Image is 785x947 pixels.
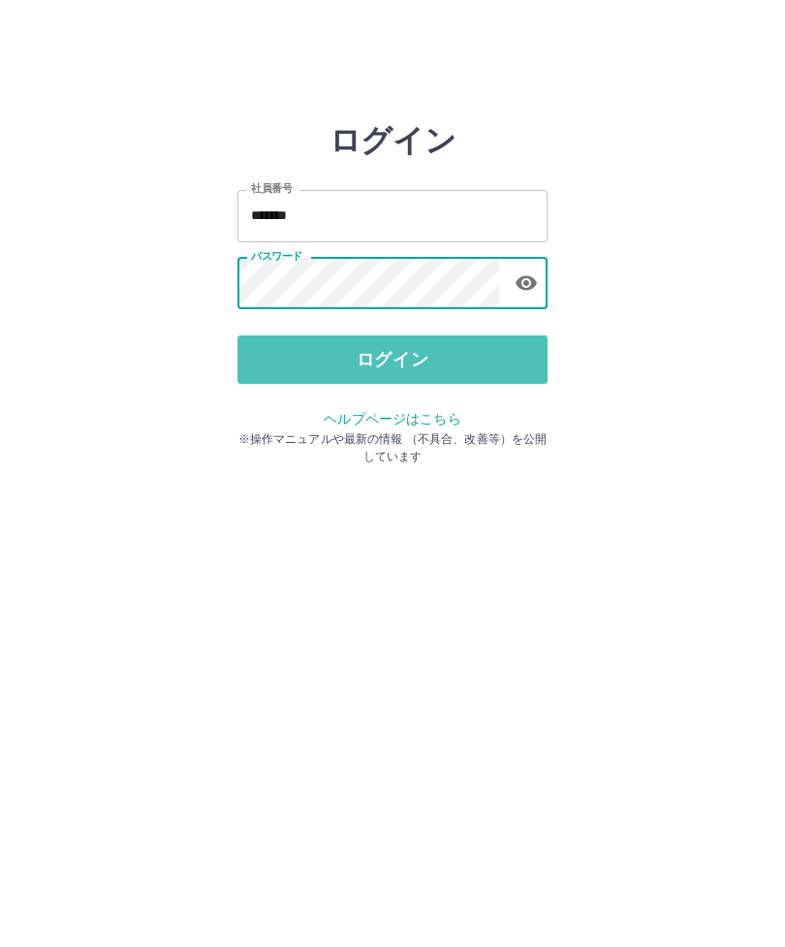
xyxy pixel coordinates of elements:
label: パスワード [251,249,302,264]
h2: ログイン [330,122,456,159]
p: ※操作マニュアルや最新の情報 （不具合、改善等）を公開しています [237,430,548,465]
button: ログイン [237,335,548,384]
a: ヘルプページはこちら [324,411,460,426]
label: 社員番号 [251,181,292,196]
